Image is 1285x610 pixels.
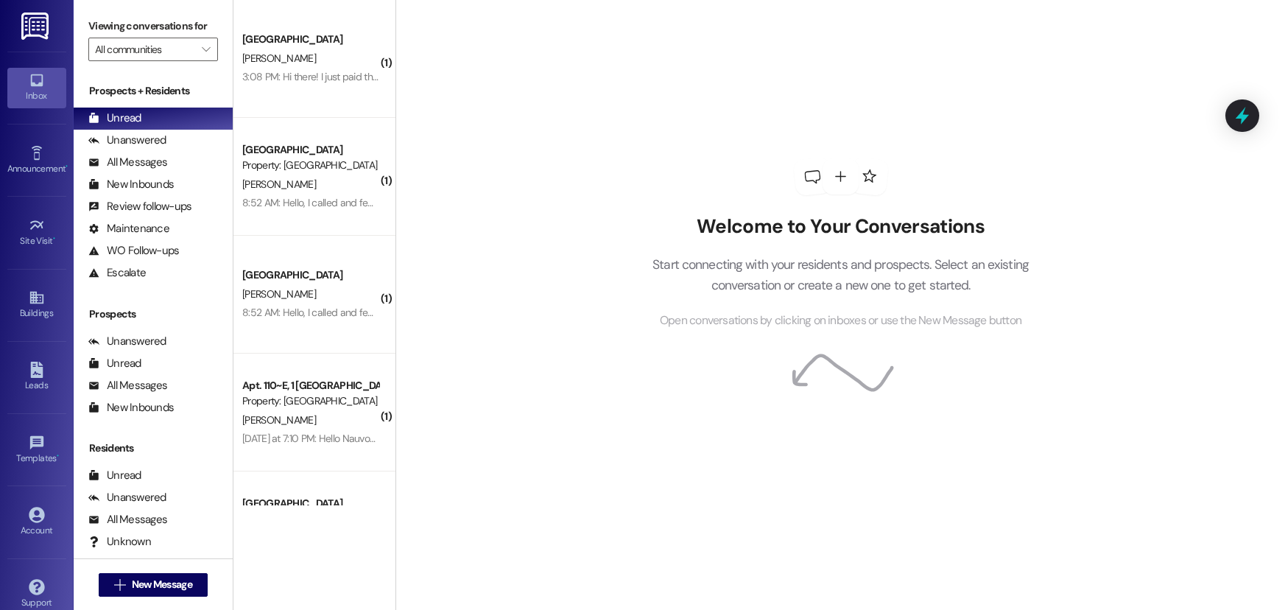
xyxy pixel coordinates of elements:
[74,83,233,99] div: Prospects + Residents
[7,68,66,108] a: Inbox
[242,393,379,409] div: Property: [GEOGRAPHIC_DATA]
[242,378,379,393] div: Apt. 110~E, 1 [GEOGRAPHIC_DATA]
[242,287,316,301] span: [PERSON_NAME]
[242,413,316,427] span: [PERSON_NAME]
[132,577,192,592] span: New Message
[88,468,141,483] div: Unread
[242,306,932,319] div: 8:52 AM: Hello, I called and few days ago to switch my winter contract to winter/Spring with my p...
[242,196,932,209] div: 8:52 AM: Hello, I called and few days ago to switch my winter contract to winter/Spring with my p...
[88,512,167,527] div: All Messages
[242,158,379,173] div: Property: [GEOGRAPHIC_DATA]
[7,285,66,325] a: Buildings
[88,111,141,126] div: Unread
[630,215,1052,239] h2: Welcome to Your Conversations
[242,70,406,83] div: 3:08 PM: Hi there! I just paid the $300.
[88,534,151,550] div: Unknown
[66,161,68,172] span: •
[7,502,66,542] a: Account
[88,334,166,349] div: Unanswered
[74,441,233,456] div: Residents
[88,356,141,371] div: Unread
[242,32,379,47] div: [GEOGRAPHIC_DATA]
[53,234,55,244] span: •
[99,573,208,597] button: New Message
[88,400,174,416] div: New Inbounds
[88,265,146,281] div: Escalate
[88,155,167,170] div: All Messages
[7,430,66,470] a: Templates •
[630,254,1052,296] p: Start connecting with your residents and prospects. Select an existing conversation or create a n...
[7,357,66,397] a: Leads
[660,312,1021,330] span: Open conversations by clicking on inboxes or use the New Message button
[88,221,169,236] div: Maintenance
[242,142,379,158] div: [GEOGRAPHIC_DATA]
[88,378,167,393] div: All Messages
[202,43,210,55] i: 
[242,52,316,65] span: [PERSON_NAME]
[242,267,379,283] div: [GEOGRAPHIC_DATA]
[88,133,166,148] div: Unanswered
[88,199,191,214] div: Review follow-ups
[88,490,166,505] div: Unanswered
[242,496,379,511] div: [GEOGRAPHIC_DATA]
[7,213,66,253] a: Site Visit •
[88,15,218,38] label: Viewing conversations for
[114,579,125,591] i: 
[88,177,174,192] div: New Inbounds
[57,451,59,461] span: •
[88,243,179,259] div: WO Follow-ups
[95,38,194,61] input: All communities
[21,13,52,40] img: ResiDesk Logo
[74,306,233,322] div: Prospects
[242,178,316,191] span: [PERSON_NAME]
